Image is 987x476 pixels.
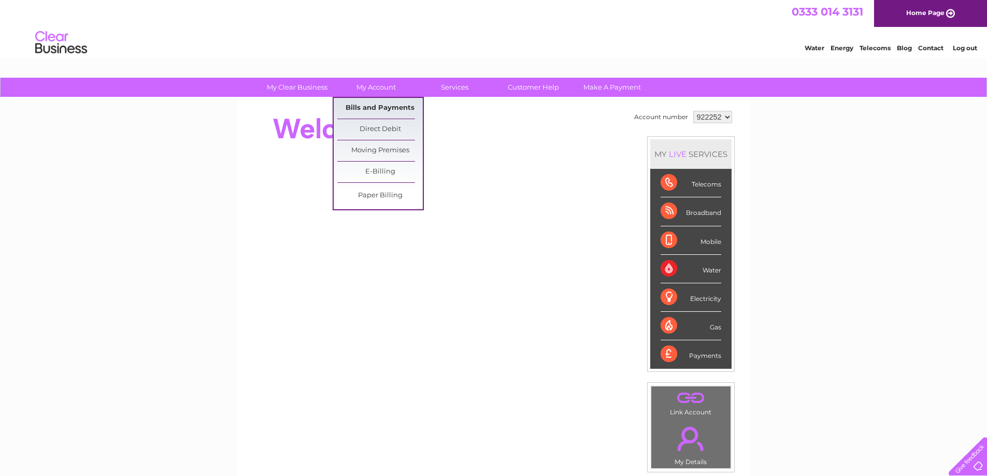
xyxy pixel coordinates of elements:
[918,44,943,52] a: Contact
[337,185,423,206] a: Paper Billing
[412,78,497,97] a: Services
[661,169,721,197] div: Telecoms
[249,6,739,50] div: Clear Business is a trading name of Verastar Limited (registered in [GEOGRAPHIC_DATA] No. 3667643...
[569,78,655,97] a: Make A Payment
[860,44,891,52] a: Telecoms
[831,44,853,52] a: Energy
[651,386,731,419] td: Link Account
[661,255,721,283] div: Water
[337,119,423,140] a: Direct Debit
[897,44,912,52] a: Blog
[661,340,721,368] div: Payments
[333,78,419,97] a: My Account
[654,421,728,457] a: .
[805,44,824,52] a: Water
[654,389,728,407] a: .
[337,140,423,161] a: Moving Premises
[661,312,721,340] div: Gas
[491,78,576,97] a: Customer Help
[632,108,691,126] td: Account number
[35,27,88,59] img: logo.png
[337,98,423,119] a: Bills and Payments
[953,44,977,52] a: Log out
[661,197,721,226] div: Broadband
[254,78,340,97] a: My Clear Business
[667,149,689,159] div: LIVE
[661,283,721,312] div: Electricity
[337,162,423,182] a: E-Billing
[792,5,863,18] a: 0333 014 3131
[651,418,731,469] td: My Details
[650,139,732,169] div: MY SERVICES
[661,226,721,255] div: Mobile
